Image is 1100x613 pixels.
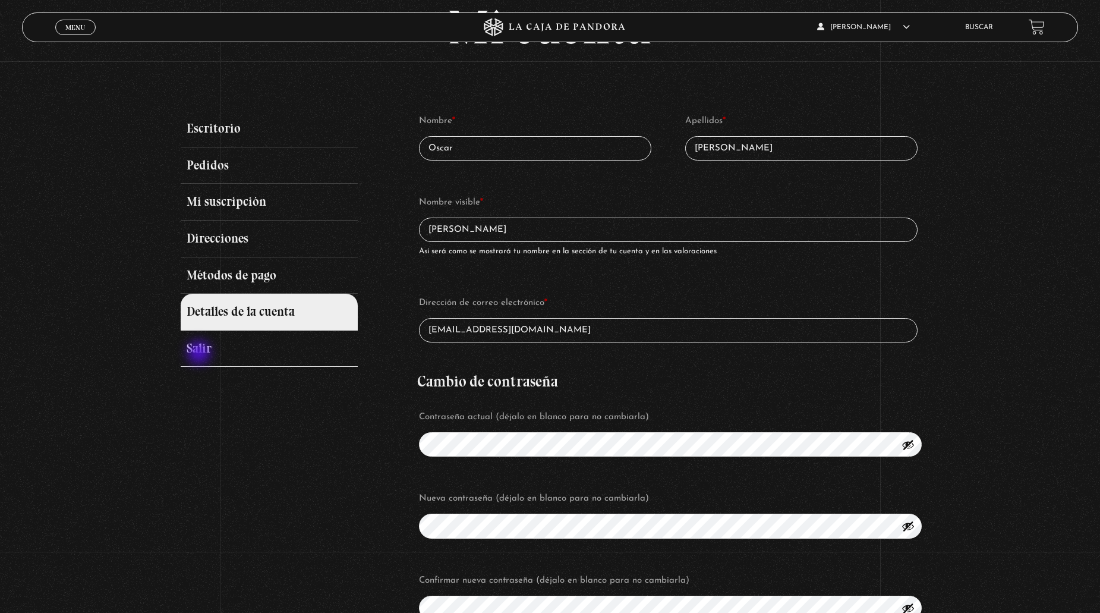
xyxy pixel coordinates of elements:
a: Escritorio [181,111,358,147]
em: Así será como se mostrará tu nombre en la sección de tu cuenta y en las valoraciones [419,247,717,255]
label: Nombre visible [419,194,918,212]
button: Mostrar contraseña [902,520,915,533]
nav: Páginas de cuenta [181,111,402,367]
span: Cerrar [61,33,89,42]
button: Mostrar contraseña [902,438,915,451]
a: Métodos de pago [181,257,358,294]
label: Apellidos [685,112,918,130]
a: Direcciones [181,221,358,257]
h1: Mi cuenta [181,4,920,51]
span: [PERSON_NAME] [817,24,910,31]
label: Nombre [419,112,652,130]
label: Confirmar nueva contraseña (déjalo en blanco para no cambiarla) [419,572,922,590]
span: Menu [65,24,85,31]
a: Detalles de la cuenta [181,294,358,331]
legend: Cambio de contraseña [417,374,558,389]
a: View your shopping cart [1029,19,1045,35]
a: Salir [181,331,358,367]
a: Buscar [965,24,993,31]
label: Nueva contraseña (déjalo en blanco para no cambiarla) [419,490,922,508]
label: Dirección de correo electrónico [419,294,918,312]
a: Pedidos [181,147,358,184]
label: Contraseña actual (déjalo en blanco para no cambiarla) [419,408,922,426]
a: Mi suscripción [181,184,358,221]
